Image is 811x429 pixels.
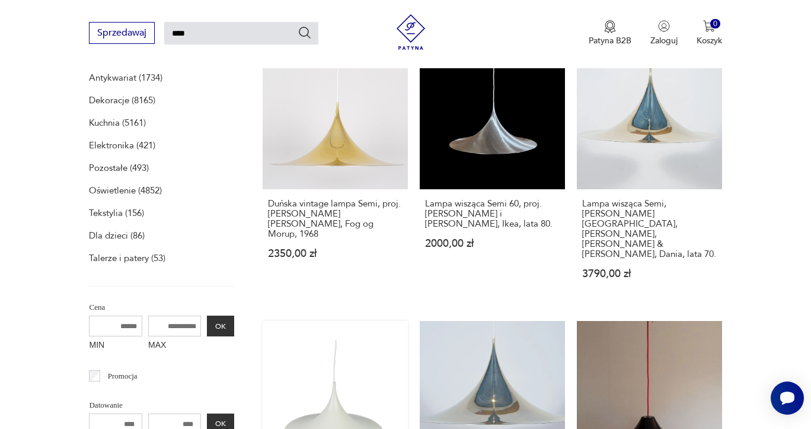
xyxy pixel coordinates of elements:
[89,30,155,38] a: Sprzedawaj
[710,19,720,29] div: 0
[89,250,165,266] a: Talerze i patery (53)
[589,20,631,46] a: Ikona medaluPatyna B2B
[650,20,678,46] button: Zaloguj
[582,269,717,279] p: 3790,00 zł
[771,382,804,415] iframe: Smartsupp widget button
[577,44,722,302] a: Lampa wisząca Semi, C. Bonderup, T. Thorup, Fog & Mørup, Dania, lata 70.Lampa wisząca Semi, [PERS...
[589,35,631,46] p: Patyna B2B
[89,227,145,244] a: Dla dzieci (86)
[658,20,670,32] img: Ikonka użytkownika
[420,44,565,302] a: KlasykLampa wisząca Semi 60, proj. Claus Bonderup i Thorsten Thorup, Ikea, lata 80.Lampa wisząca ...
[89,301,234,314] p: Cena
[298,26,312,40] button: Szukaj
[207,316,234,336] button: OK
[89,115,146,131] a: Kuchnia (5161)
[703,20,715,32] img: Ikona koszyka
[425,239,560,249] p: 2000,00 zł
[89,399,234,412] p: Datowanie
[108,370,138,383] p: Promocja
[263,44,408,302] a: KlasykDuńska vintage lampa Semi, proj. Bonderup i Thorup, Fog og Morup, 1968Duńska vintage lampa ...
[89,92,155,109] a: Dekoracje (8165)
[425,199,560,229] h3: Lampa wisząca Semi 60, proj. [PERSON_NAME] i [PERSON_NAME], Ikea, lata 80.
[268,249,403,259] p: 2350,00 zł
[89,205,144,221] a: Tekstylia (156)
[148,336,202,355] label: MAX
[589,20,631,46] button: Patyna B2B
[697,20,722,46] button: 0Koszyk
[89,182,162,199] a: Oświetlenie (4852)
[582,199,717,259] h3: Lampa wisząca Semi, [PERSON_NAME][GEOGRAPHIC_DATA], [PERSON_NAME], [PERSON_NAME] & [PERSON_NAME],...
[89,160,149,176] a: Pozostałe (493)
[268,199,403,239] h3: Duńska vintage lampa Semi, proj. [PERSON_NAME] [PERSON_NAME], Fog og Morup, 1968
[393,14,429,50] img: Patyna - sklep z meblami i dekoracjami vintage
[650,35,678,46] p: Zaloguj
[697,35,722,46] p: Koszyk
[89,336,142,355] label: MIN
[89,69,162,86] a: Antykwariat (1734)
[89,22,155,44] button: Sprzedawaj
[604,20,616,33] img: Ikona medalu
[89,137,155,154] a: Elektronika (421)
